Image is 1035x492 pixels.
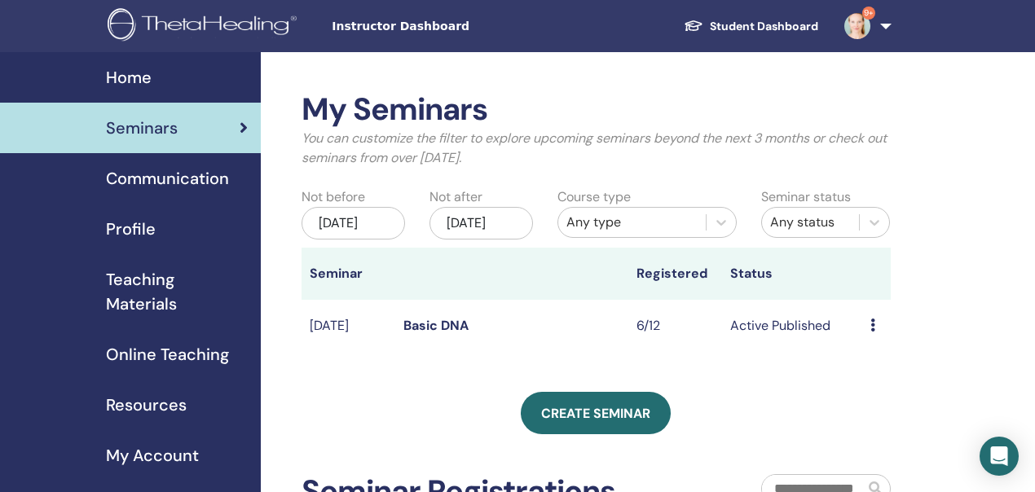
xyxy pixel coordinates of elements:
[429,187,482,207] label: Not after
[108,8,302,45] img: logo.png
[302,91,891,129] h2: My Seminars
[566,213,698,232] div: Any type
[557,187,631,207] label: Course type
[862,7,875,20] span: 9+
[106,166,229,191] span: Communication
[761,187,851,207] label: Seminar status
[541,405,650,422] span: Create seminar
[628,300,722,353] td: 6/12
[106,393,187,417] span: Resources
[521,392,671,434] a: Create seminar
[106,116,178,140] span: Seminars
[429,207,533,239] div: [DATE]
[302,207,405,239] div: [DATE]
[106,267,248,316] span: Teaching Materials
[106,65,152,90] span: Home
[628,248,722,300] th: Registered
[722,248,862,300] th: Status
[980,437,1019,476] div: Open Intercom Messenger
[302,300,395,353] td: [DATE]
[332,18,576,35] span: Instructor Dashboard
[106,342,229,367] span: Online Teaching
[302,187,365,207] label: Not before
[106,217,156,241] span: Profile
[106,443,199,468] span: My Account
[844,13,870,39] img: default.jpg
[403,317,469,334] a: Basic DNA
[302,248,395,300] th: Seminar
[722,300,862,353] td: Active Published
[302,129,891,168] p: You can customize the filter to explore upcoming seminars beyond the next 3 months or check out s...
[770,213,851,232] div: Any status
[671,11,831,42] a: Student Dashboard
[684,19,703,33] img: graduation-cap-white.svg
